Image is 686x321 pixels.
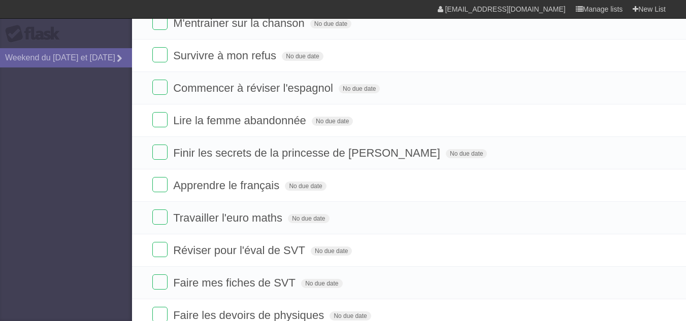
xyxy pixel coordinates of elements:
span: Commencer à réviser l'espagnol [173,82,336,94]
span: No due date [288,214,329,223]
label: Done [152,47,168,62]
span: M'entrainer sur la chanson [173,17,307,29]
span: No due date [311,246,352,256]
label: Done [152,209,168,225]
label: Done [152,15,168,30]
span: No due date [330,311,371,320]
label: Done [152,242,168,257]
label: Done [152,145,168,160]
span: No due date [339,84,380,93]
label: Done [152,80,168,95]
span: No due date [446,149,487,158]
span: Apprendre le français [173,179,282,192]
span: No due date [285,182,326,191]
span: Travailler l'euro maths [173,211,285,224]
span: Réviser pour l'éval de SVT [173,244,308,257]
span: No due date [301,279,342,288]
span: Lire la femme abandonnée [173,114,309,127]
span: No due date [310,19,351,28]
label: Done [152,274,168,290]
span: Survivre à mon refus [173,49,279,62]
label: Done [152,112,168,127]
span: No due date [282,52,323,61]
div: Flask [5,25,66,43]
span: Faire mes fiches de SVT [173,276,298,289]
span: Finir les secrets de la princesse de [PERSON_NAME] [173,147,443,159]
span: No due date [312,117,353,126]
label: Done [152,177,168,192]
